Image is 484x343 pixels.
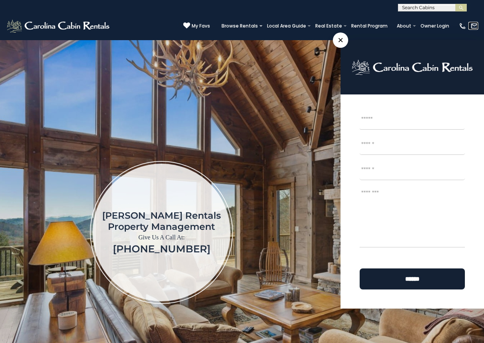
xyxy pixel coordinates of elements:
a: Local Area Guide [263,21,310,31]
span: × [333,33,348,48]
p: Give Us A Call At: [102,232,221,243]
a: Browse Rentals [218,21,262,31]
a: [PHONE_NUMBER] [113,243,210,255]
h1: [PERSON_NAME] Rentals Property Management [102,210,221,232]
img: mail-regular-white.png [471,22,478,30]
img: White-1-2.png [6,18,112,34]
a: Rental Program [347,21,391,31]
img: logo [352,59,473,75]
a: My Favs [183,22,210,30]
a: Owner Login [417,21,453,31]
a: Real Estate [311,21,346,31]
a: About [393,21,415,31]
img: phone-regular-white.png [459,22,466,30]
span: My Favs [192,23,210,29]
